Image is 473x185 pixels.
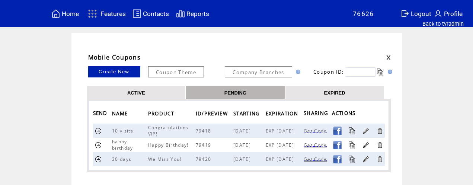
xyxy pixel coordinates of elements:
td: Mobile Coupons [88,53,361,61]
img: exit.svg [400,9,409,18]
span: EXPIRATION [266,108,300,121]
span: Get Code [304,156,329,162]
span: ACTIONS [332,108,357,120]
a: ID/PREVIEW [196,108,231,120]
a: Get Code [304,156,329,161]
a: EXPIRATION [266,108,302,120]
span: Home [62,10,79,17]
img: help.gif [294,70,300,74]
span: 79419 [196,142,213,148]
span: 79420 [196,156,213,162]
td: Send Coupon [93,138,112,152]
a: Get Code [304,142,329,147]
span: 76626 [353,10,374,17]
img: profile.svg [434,9,442,18]
a: Coupon Theme [148,66,204,77]
a: PENDING [224,89,246,96]
span: SEND [93,108,109,120]
a: NAME [112,108,131,120]
span: 30 days [112,156,133,162]
span: [DATE] [233,142,253,148]
img: features.svg [86,7,99,20]
img: chart.svg [176,9,185,18]
td: Send Coupon [93,124,112,138]
span: PRODUCT [148,108,176,121]
a: Home [50,8,80,19]
span: Features [100,10,126,17]
a: Back to tvradmin [422,20,464,27]
a: Logout [399,8,432,19]
span: SHARING [304,108,330,120]
span: EXP [DATE] [266,156,296,162]
a: Create New [88,66,140,77]
img: home.svg [51,9,60,18]
a: EXPIRED [324,89,345,96]
td: Send Coupon [93,152,112,166]
a: Profile [432,8,464,19]
span: Coupon ID: [313,68,344,75]
span: 10 visits [112,128,135,134]
span: [DATE] [233,128,253,134]
a: STARTING [233,108,264,120]
a: Get Code [304,128,329,133]
span: EXP [DATE] [266,128,296,134]
a: Contacts [131,8,170,19]
span: Get Code [304,142,329,148]
span: Happy Birthday! [148,142,191,148]
a: ACTIVE [127,89,145,96]
a: PRODUCT [148,108,178,120]
span: Profile [444,10,463,17]
span: NAME [112,108,130,121]
img: help.gif [386,70,392,74]
span: Contacts [143,10,169,17]
span: happy birthday [112,138,135,151]
span: ID/PREVIEW [196,108,230,121]
a: Reports [175,8,210,19]
a: Company Branches [225,66,292,77]
span: Reports [186,10,209,17]
span: Get Code [304,128,329,134]
span: EXP [DATE] [266,142,296,148]
span: STARTING [233,108,262,121]
span: Congratulations VIP! [148,124,189,137]
img: contacts.svg [132,9,141,18]
span: We Miss You! [148,156,183,162]
a: Features [85,6,127,21]
span: [DATE] [233,156,253,162]
span: Logout [411,10,431,17]
span: 79418 [196,128,213,134]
